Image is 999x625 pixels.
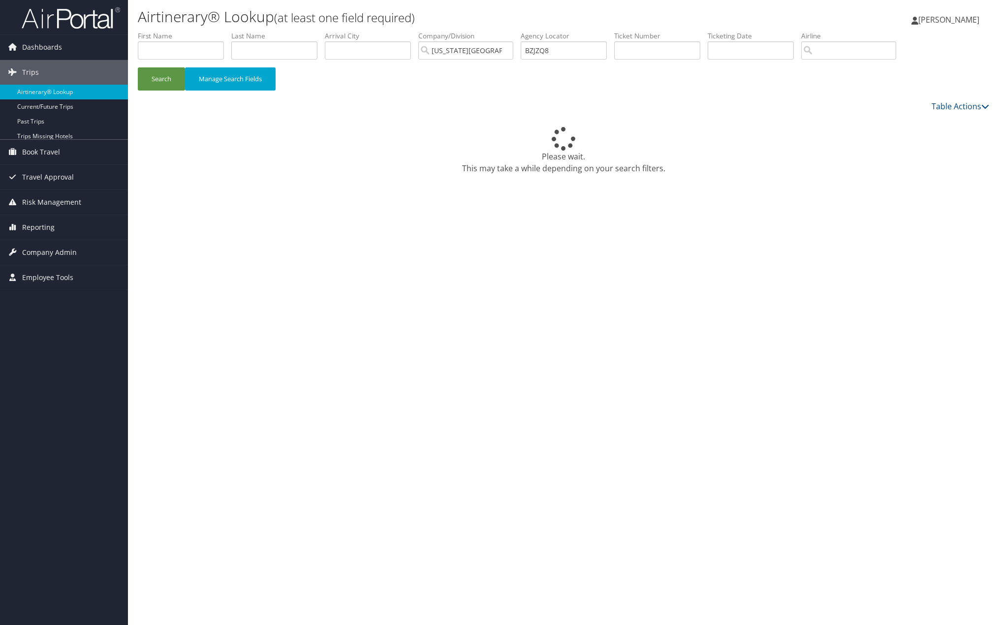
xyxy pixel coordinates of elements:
a: Table Actions [932,101,989,112]
label: Arrival City [325,31,418,41]
label: Ticketing Date [708,31,801,41]
span: [PERSON_NAME] [918,14,979,25]
a: [PERSON_NAME] [911,5,989,34]
label: Last Name [231,31,325,41]
button: Search [138,67,185,91]
span: Dashboards [22,35,62,60]
span: Risk Management [22,190,81,215]
label: Agency Locator [521,31,614,41]
span: Travel Approval [22,165,74,189]
label: Airline [801,31,904,41]
span: Reporting [22,215,55,240]
button: Manage Search Fields [185,67,276,91]
span: Company Admin [22,240,77,265]
img: airportal-logo.png [22,6,120,30]
span: Employee Tools [22,265,73,290]
span: Trips [22,60,39,85]
label: Ticket Number [614,31,708,41]
h1: Airtinerary® Lookup [138,6,705,27]
div: Please wait. This may take a while depending on your search filters. [138,127,989,174]
small: (at least one field required) [274,9,415,26]
span: Book Travel [22,140,60,164]
label: First Name [138,31,231,41]
label: Company/Division [418,31,521,41]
